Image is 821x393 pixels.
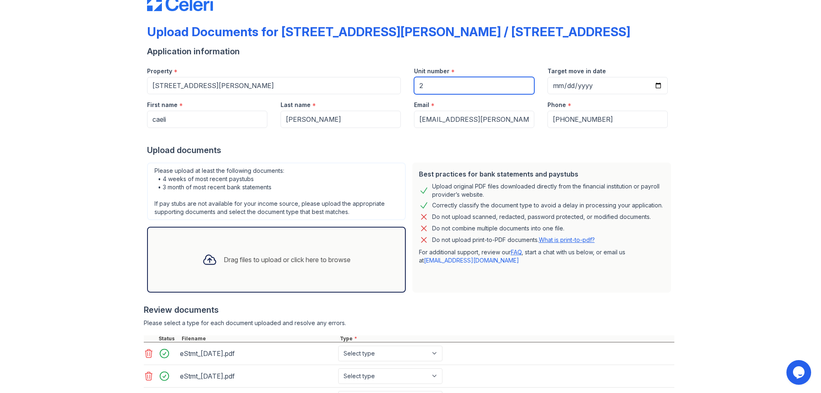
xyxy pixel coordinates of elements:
[147,144,674,156] div: Upload documents
[144,304,674,316] div: Review documents
[786,360,813,385] iframe: chat widget
[547,67,606,75] label: Target move in date
[432,182,664,199] div: Upload original PDF files downloaded directly from the financial institution or payroll provider’...
[432,223,564,233] div: Do not combine multiple documents into one file.
[180,370,335,383] div: eStmt_[DATE].pdf
[147,24,630,39] div: Upload Documents for [STREET_ADDRESS][PERSON_NAME] / [STREET_ADDRESS]
[338,335,674,342] div: Type
[147,163,406,220] div: Please upload at least the following documents: • 4 weeks of most recent paystubs • 3 month of mo...
[180,335,338,342] div: Filename
[281,101,311,109] label: Last name
[224,255,351,265] div: Drag files to upload or click here to browse
[432,236,595,244] p: Do not upload print-to-PDF documents.
[419,169,664,179] div: Best practices for bank statements and paystubs
[419,248,664,265] p: For additional support, review our , start a chat with us below, or email us at
[432,212,651,222] div: Do not upload scanned, redacted, password protected, or modified documents.
[147,46,674,57] div: Application information
[511,249,522,256] a: FAQ
[539,236,595,243] a: What is print-to-pdf?
[414,67,449,75] label: Unit number
[414,101,429,109] label: Email
[157,335,180,342] div: Status
[424,257,519,264] a: [EMAIL_ADDRESS][DOMAIN_NAME]
[547,101,566,109] label: Phone
[144,319,674,327] div: Please select a type for each document uploaded and resolve any errors.
[180,347,335,360] div: eStmt_[DATE].pdf
[147,67,172,75] label: Property
[147,101,178,109] label: First name
[432,200,663,210] div: Correctly classify the document type to avoid a delay in processing your application.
